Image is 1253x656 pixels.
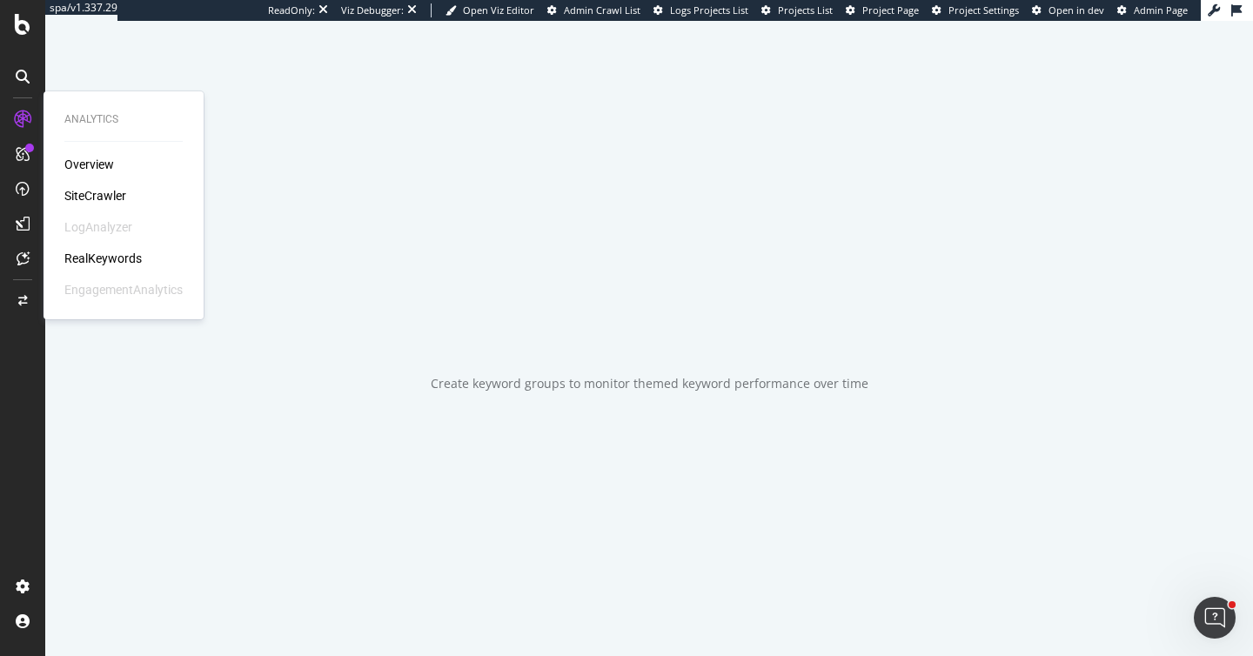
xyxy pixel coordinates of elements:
span: Project Settings [948,3,1019,17]
span: Open in dev [1049,3,1104,17]
a: SiteCrawler [64,187,126,204]
div: Analytics [64,112,183,127]
div: ReadOnly: [268,3,315,17]
a: Open in dev [1032,3,1104,17]
a: Logs Projects List [653,3,748,17]
span: Open Viz Editor [463,3,534,17]
span: Project Page [862,3,919,17]
a: Admin Crawl List [547,3,640,17]
a: Projects List [761,3,833,17]
a: Project Settings [932,3,1019,17]
div: Viz Debugger: [341,3,404,17]
span: Admin Crawl List [564,3,640,17]
iframe: Intercom live chat [1194,597,1236,639]
div: LogAnalyzer [64,218,132,236]
span: Projects List [778,3,833,17]
a: Overview [64,156,114,173]
a: Open Viz Editor [446,3,534,17]
div: EngagementAnalytics [64,281,183,298]
span: Logs Projects List [670,3,748,17]
div: Create keyword groups to monitor themed keyword performance over time [431,375,868,392]
div: animation [586,284,712,347]
a: Admin Page [1117,3,1188,17]
a: RealKeywords [64,250,142,267]
a: Project Page [846,3,919,17]
span: Admin Page [1134,3,1188,17]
